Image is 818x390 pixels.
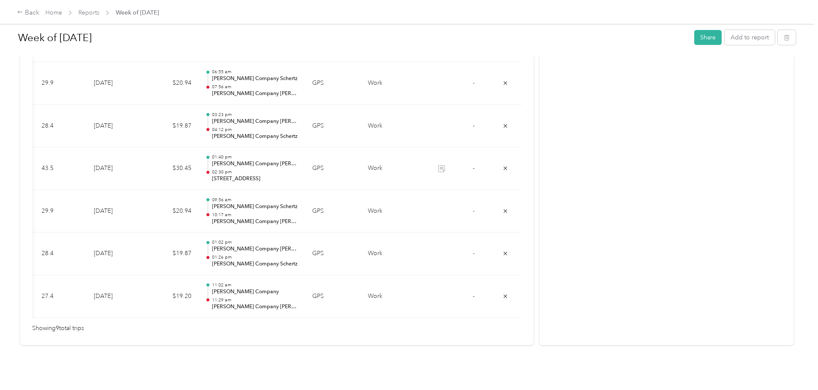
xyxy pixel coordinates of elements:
h1: Week of August 25 2025 [18,27,688,48]
td: GPS [305,62,361,105]
p: [PERSON_NAME] Company [PERSON_NAME] Valley [212,118,299,125]
span: - [473,250,475,257]
td: Work [361,62,425,105]
td: $19.87 [147,232,198,275]
p: [PERSON_NAME] Company [PERSON_NAME] Valley [212,218,299,226]
td: GPS [305,190,361,233]
td: 29.9 [35,62,87,105]
td: GPS [305,232,361,275]
p: [PERSON_NAME] Company Schertz [212,75,299,83]
td: GPS [305,147,361,190]
p: [PERSON_NAME] Company [212,288,299,296]
td: [DATE] [87,62,147,105]
p: 01:40 pm [212,154,299,160]
td: $20.94 [147,190,198,233]
td: 28.4 [35,105,87,148]
p: [PERSON_NAME] Company [PERSON_NAME] Valley [212,160,299,168]
td: GPS [305,105,361,148]
a: Home [45,9,62,16]
button: Add to report [725,30,775,45]
td: Work [361,105,425,148]
p: 01:26 pm [212,254,299,260]
p: [PERSON_NAME] Company Schertz [212,133,299,140]
p: [PERSON_NAME] Company Schertz [212,203,299,211]
td: $19.20 [147,275,198,318]
td: 27.4 [35,275,87,318]
td: 29.9 [35,190,87,233]
td: $30.45 [147,147,198,190]
td: 43.5 [35,147,87,190]
button: Share [694,30,722,45]
p: 07:56 am [212,84,299,90]
div: Back [17,8,39,18]
p: 03:23 pm [212,112,299,118]
td: Work [361,147,425,190]
span: - [473,164,475,172]
td: [DATE] [87,190,147,233]
iframe: Everlance-gr Chat Button Frame [770,342,818,390]
td: [DATE] [87,275,147,318]
td: Work [361,190,425,233]
p: [PERSON_NAME] Company [PERSON_NAME] Valley [212,303,299,311]
p: [PERSON_NAME] Company [PERSON_NAME] Valley [212,245,299,253]
p: [PERSON_NAME] Company [PERSON_NAME] Valley [212,90,299,98]
span: Week of [DATE] [116,8,159,17]
p: 11:02 am [212,282,299,288]
td: [DATE] [87,147,147,190]
td: $19.87 [147,105,198,148]
p: 04:12 pm [212,127,299,133]
td: [DATE] [87,105,147,148]
span: - [473,79,475,86]
p: 09:56 am [212,197,299,203]
p: [STREET_ADDRESS] [212,175,299,183]
td: Work [361,275,425,318]
span: Showing 9 total trips [32,324,84,333]
p: 10:17 am [212,212,299,218]
td: 28.4 [35,232,87,275]
p: 11:29 am [212,297,299,303]
p: 02:30 pm [212,169,299,175]
span: - [473,122,475,129]
p: [PERSON_NAME] Company Schertz [212,260,299,268]
td: Work [361,232,425,275]
p: 06:55 am [212,69,299,75]
a: Reports [78,9,99,16]
td: GPS [305,275,361,318]
span: - [473,207,475,214]
p: 01:02 pm [212,239,299,245]
td: [DATE] [87,232,147,275]
span: - [473,292,475,300]
td: $20.94 [147,62,198,105]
